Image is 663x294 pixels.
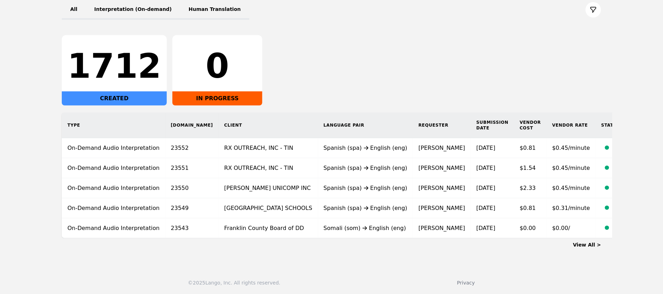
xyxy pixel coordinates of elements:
[514,158,547,178] td: $1.54
[219,198,318,218] td: [GEOGRAPHIC_DATA] SCHOOLS
[413,113,471,138] th: Requester
[413,178,471,198] td: [PERSON_NAME]
[165,178,219,198] td: 23550
[172,91,262,106] div: IN PROGRESS
[514,178,547,198] td: $2.33
[552,185,590,191] span: $0.45/minute
[514,113,547,138] th: Vendor Cost
[219,178,318,198] td: [PERSON_NAME] UNICOMP INC
[219,158,318,178] td: RX OUTREACH, INC - TIN
[514,198,547,218] td: $0.81
[552,145,590,151] span: $0.45/minute
[219,113,318,138] th: Client
[413,158,471,178] td: [PERSON_NAME]
[552,165,590,171] span: $0.45/minute
[324,144,408,152] div: Spanish (spa) English (eng)
[552,205,590,211] span: $0.31/minute
[165,158,219,178] td: 23551
[514,218,547,238] td: $0.00
[471,113,514,138] th: Submission Date
[596,113,649,138] th: Status
[324,184,408,192] div: Spanish (spa) English (eng)
[324,164,408,172] div: Spanish (spa) English (eng)
[62,198,165,218] td: On-Demand Audio Interpretation
[67,49,161,83] div: 1712
[477,225,495,231] time: [DATE]
[188,279,280,286] div: © 2025 Lango, Inc. All rights reserved.
[219,138,318,158] td: RX OUTREACH, INC - TIN
[62,138,165,158] td: On-Demand Audio Interpretation
[62,218,165,238] td: On-Demand Audio Interpretation
[62,158,165,178] td: On-Demand Audio Interpretation
[165,218,219,238] td: 23543
[547,113,596,138] th: Vendor Rate
[552,225,570,231] span: $0.00/
[477,145,495,151] time: [DATE]
[477,165,495,171] time: [DATE]
[178,49,257,83] div: 0
[413,198,471,218] td: [PERSON_NAME]
[62,91,167,106] div: CREATED
[586,2,601,18] button: Filter
[324,204,408,212] div: Spanish (spa) English (eng)
[219,218,318,238] td: Franklin County Board of DD
[165,113,219,138] th: [DOMAIN_NAME]
[477,185,495,191] time: [DATE]
[413,218,471,238] td: [PERSON_NAME]
[514,138,547,158] td: $0.81
[165,138,219,158] td: 23552
[165,198,219,218] td: 23549
[324,224,408,232] div: Somali (som) English (eng)
[457,280,475,286] a: Privacy
[62,178,165,198] td: On-Demand Audio Interpretation
[318,113,413,138] th: Language Pair
[477,205,495,211] time: [DATE]
[62,113,165,138] th: Type
[573,242,601,248] a: View All >
[413,138,471,158] td: [PERSON_NAME]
